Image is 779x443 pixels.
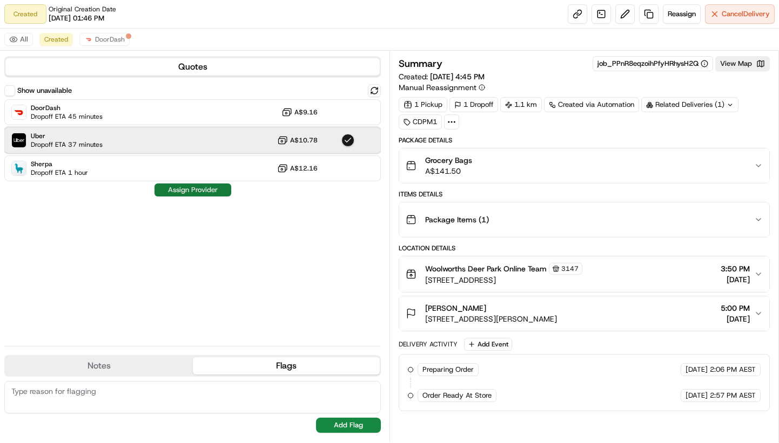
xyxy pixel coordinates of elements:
[31,112,103,121] span: Dropoff ETA 45 minutes
[663,4,701,24] button: Reassign
[399,82,476,93] span: Manual Reassignment
[449,97,498,112] div: 1 Dropoff
[721,263,750,274] span: 3:50 PM
[641,97,738,112] div: Related Deliveries (1)
[17,86,72,96] label: Show unavailable
[721,313,750,324] span: [DATE]
[544,97,639,112] a: Created via Automation
[49,13,104,23] span: [DATE] 01:46 PM
[399,202,769,237] button: Package Items (1)
[281,107,318,118] button: A$9.16
[686,391,708,400] span: [DATE]
[31,140,103,149] span: Dropoff ETA 37 minutes
[37,114,137,122] div: We're available if you need us!
[425,313,557,324] span: [STREET_ADDRESS][PERSON_NAME]
[108,183,131,191] span: Pylon
[722,9,770,19] span: Cancel Delivery
[464,338,512,351] button: Add Event
[5,58,380,76] button: Quotes
[422,391,492,400] span: Order Ready At Store
[155,183,231,196] button: Assign Provider
[12,105,26,119] img: DoorDash
[721,303,750,313] span: 5:00 PM
[425,214,489,225] span: Package Items ( 1 )
[31,104,103,112] span: DoorDash
[399,114,442,130] div: CDPM1
[91,158,100,166] div: 💻
[425,155,472,166] span: Grocery Bags
[399,190,770,199] div: Items Details
[87,152,178,172] a: 💻API Documentation
[11,43,197,60] p: Welcome 👋
[277,135,318,146] button: A$10.78
[399,82,485,93] button: Manual Reassignment
[425,166,472,176] span: A$141.50
[425,263,547,274] span: Woolworths Deer Park Online Team
[399,340,458,349] div: Delivery Activity
[316,418,381,433] button: Add Flag
[11,158,19,166] div: 📗
[5,357,193,374] button: Notes
[11,103,30,122] img: 1736555255976-a54dd68f-1ca7-489b-9aae-adbdc363a1c4
[22,156,83,167] span: Knowledge Base
[31,132,103,140] span: Uber
[290,164,318,173] span: A$12.16
[668,9,696,19] span: Reassign
[44,35,68,44] span: Created
[4,33,33,46] button: All
[399,256,769,292] button: Woolworths Deer Park Online Team3147[STREET_ADDRESS]3:50 PM[DATE]
[500,97,542,112] div: 1.1 km
[399,296,769,331] button: [PERSON_NAME][STREET_ADDRESS][PERSON_NAME]5:00 PM[DATE]
[721,274,750,285] span: [DATE]
[710,365,756,374] span: 2:06 PM AEST
[399,71,485,82] span: Created:
[11,11,32,32] img: Nash
[715,56,770,71] button: View Map
[399,148,769,183] button: Grocery BagsA$141.50
[597,59,708,69] button: job_PPnR8eqzoihPfyHRhysH2Q
[31,168,88,177] span: Dropoff ETA 1 hour
[31,160,88,168] span: Sherpa
[28,70,178,81] input: Clear
[39,33,73,46] button: Created
[290,136,318,145] span: A$10.78
[79,33,130,46] button: DoorDash
[184,106,197,119] button: Start new chat
[399,59,442,69] h3: Summary
[710,391,756,400] span: 2:57 PM AEST
[294,108,318,117] span: A$9.16
[425,303,486,313] span: [PERSON_NAME]
[277,163,318,174] button: A$12.16
[84,35,93,44] img: doordash_logo_v2.png
[425,275,582,285] span: [STREET_ADDRESS]
[705,4,775,24] button: CancelDelivery
[399,244,770,253] div: Location Details
[12,133,26,147] img: Uber
[102,156,173,167] span: API Documentation
[686,365,708,374] span: [DATE]
[6,152,87,172] a: 📗Knowledge Base
[12,161,26,175] img: Sherpa
[95,35,125,44] span: DoorDash
[422,365,474,374] span: Preparing Order
[49,5,116,13] span: Original Creation Date
[193,357,380,374] button: Flags
[37,103,177,114] div: Start new chat
[399,136,770,145] div: Package Details
[430,72,485,81] span: [DATE] 4:45 PM
[561,264,579,273] span: 3147
[76,182,131,191] a: Powered byPylon
[399,97,447,112] div: 1 Pickup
